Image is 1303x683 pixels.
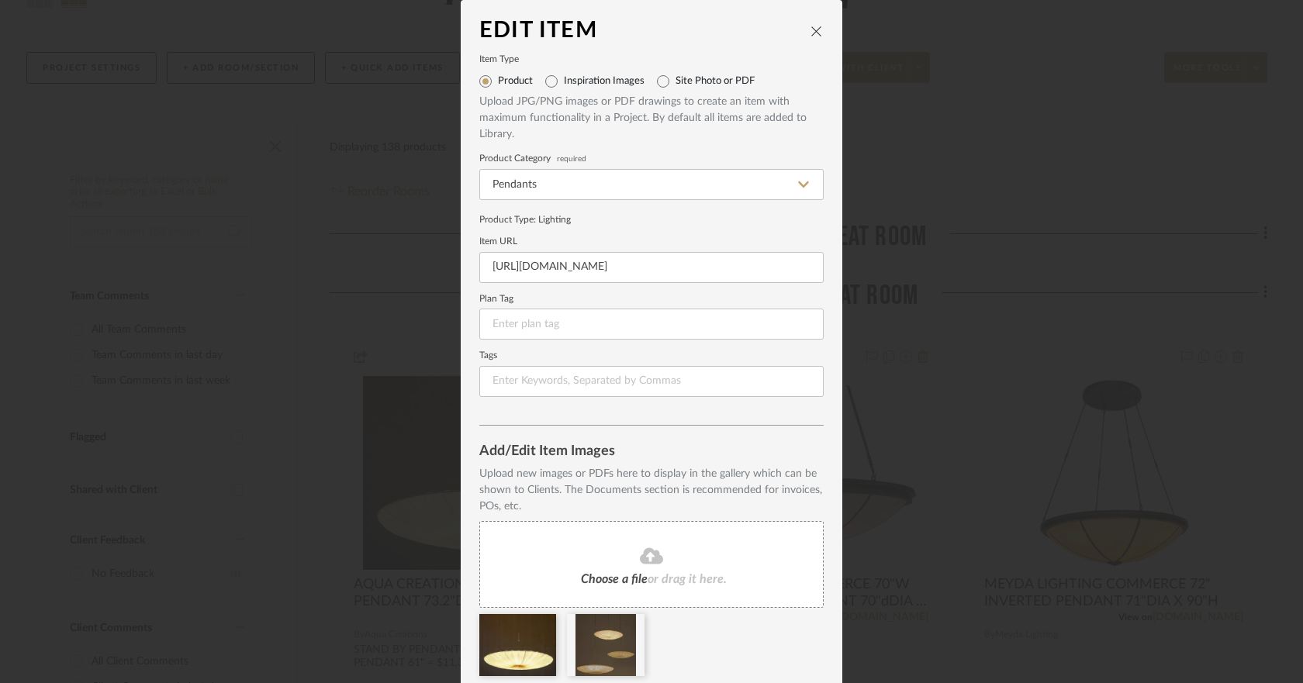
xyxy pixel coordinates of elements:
[479,155,824,163] label: Product Category
[479,444,824,460] div: Add/Edit Item Images
[557,156,586,162] span: required
[479,466,824,515] div: Upload new images or PDFs here to display in the gallery which can be shown to Clients. The Docum...
[648,573,727,585] span: or drag it here.
[564,75,645,88] label: Inspiration Images
[479,56,824,64] label: Item Type
[534,215,571,224] span: : Lighting
[479,19,810,43] div: Edit Item
[498,75,533,88] label: Product
[479,238,824,246] label: Item URL
[479,252,824,283] input: Enter URL
[479,212,824,226] div: Product Type
[479,366,824,397] input: Enter Keywords, Separated by Commas
[479,295,824,303] label: Plan Tag
[810,24,824,38] button: close
[479,169,824,200] input: Type a category to search and select
[479,69,824,94] mat-radio-group: Select item type
[479,94,824,143] div: Upload JPG/PNG images or PDF drawings to create an item with maximum functionality in a Project. ...
[581,573,648,585] span: Choose a file
[676,75,755,88] label: Site Photo or PDF
[479,309,824,340] input: Enter plan tag
[479,352,824,360] label: Tags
